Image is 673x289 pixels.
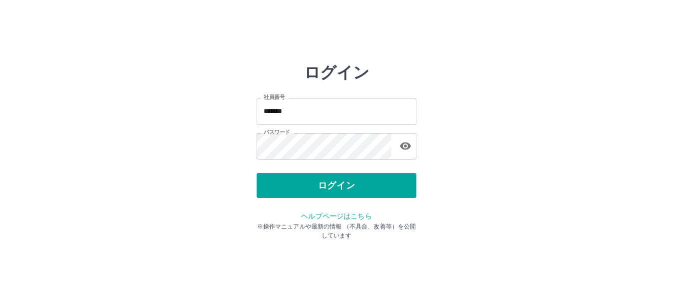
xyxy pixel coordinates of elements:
a: ヘルプページはこちら [301,212,371,220]
label: パスワード [264,128,290,136]
label: 社員番号 [264,93,285,101]
button: ログイン [257,173,416,198]
p: ※操作マニュアルや最新の情報 （不具合、改善等）を公開しています [257,222,416,240]
h2: ログイン [304,63,369,82]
